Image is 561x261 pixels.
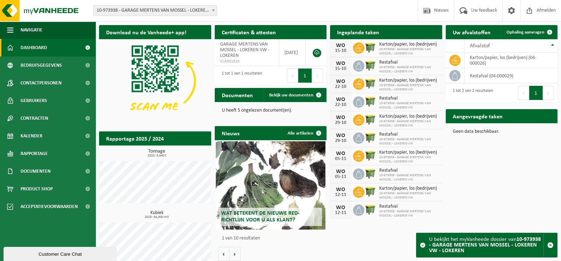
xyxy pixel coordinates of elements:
[334,192,348,197] div: 12-11
[21,21,42,39] span: Navigatie
[334,43,348,48] div: WO
[21,162,51,180] span: Documenten
[334,79,348,84] div: WO
[379,60,439,65] span: Restafval
[379,186,439,191] span: Karton/papier, los (bedrijven)
[99,39,211,123] img: Download de VHEPlus App
[334,102,348,107] div: 22-10
[220,42,269,58] span: GARAGE MERTENS VAN MOSSEL - LOKEREN VW - LOKEREN
[216,141,325,230] a: Wat betekent de nieuwe RED-richtlijn voor u als klant?
[21,145,48,162] span: Rapportage
[364,203,376,215] img: WB-1100-HPE-GN-50
[449,85,493,101] div: 1 tot 2 van 2 resultaten
[379,150,439,155] span: Karton/papier, los (bedrijven)
[94,6,217,16] span: 10-973938 - GARAGE MERTENS VAN MOSSEL - LOKEREN VW - LOKEREN
[364,95,376,107] img: WB-1100-HPE-GN-50
[446,109,510,123] h2: Aangevraagde taken
[334,169,348,174] div: WO
[334,205,348,210] div: WO
[99,25,193,39] h2: Download nu de Vanheede+ app!
[364,59,376,71] img: WB-1100-HPE-GN-50
[379,119,439,128] span: 10-973938 - GARAGE MERTENS VAN MOSSEL - LOKEREN VW
[379,137,439,146] span: 10-973938 - GARAGE MERTENS VAN MOSSEL - LOKEREN VW
[334,115,348,120] div: WO
[334,48,348,53] div: 15-10
[364,131,376,143] img: WB-1100-HPE-GN-50
[379,42,439,47] span: Karton/papier, los (bedrijven)
[282,126,326,140] a: Alle artikelen
[334,61,348,66] div: WO
[230,247,241,261] button: Volgende
[379,96,439,101] span: Restafval
[215,25,283,39] h2: Certificaten & attesten
[453,129,551,134] p: Geen data beschikbaar.
[501,25,557,39] a: Ophaling aanvragen
[298,69,312,83] button: 1
[379,47,439,56] span: 10-973938 - GARAGE MERTENS VAN MOSSEL - LOKEREN VW
[21,180,53,198] span: Product Shop
[220,59,274,64] span: VLA901816
[379,204,439,209] span: Restafval
[264,88,326,102] a: Bekijk uw documenten
[518,86,529,100] button: Previous
[99,131,171,145] h2: Rapportage 2025 / 2024
[529,86,543,100] button: 1
[364,149,376,161] img: WB-1100-HPE-GN-50
[379,173,439,182] span: 10-973938 - GARAGE MERTENS VAN MOSSEL - LOKEREN VW
[158,145,210,159] a: Bekijk rapportage
[429,233,543,257] div: U bekijkt het myVanheede dossier van
[103,154,211,158] span: 2025: 4,640 t
[215,88,260,102] h2: Documenten
[543,86,554,100] button: Next
[103,210,211,219] h3: Kubiek
[379,209,439,218] span: 10-973938 - GARAGE MERTENS VAN MOSSEL - LOKEREN VW
[21,198,78,215] span: Acceptatievoorwaarden
[379,191,439,200] span: 10-973938 - GARAGE MERTENS VAN MOSSEL - LOKEREN VW
[334,66,348,71] div: 15-10
[222,236,323,241] p: 1 van 10 resultaten
[218,247,230,261] button: Vorige
[334,97,348,102] div: WO
[364,41,376,53] img: WB-1100-HPE-GN-50
[221,210,300,223] span: Wat betekent de nieuwe RED-richtlijn voor u als klant?
[364,113,376,125] img: WB-1100-HPE-GN-50
[379,155,439,164] span: 10-973938 - GARAGE MERTENS VAN MOSSEL - LOKEREN VW
[379,101,439,110] span: 10-973938 - GARAGE MERTENS VAN MOSSEL - LOKEREN VW
[464,68,558,83] td: restafval (04-000029)
[429,237,541,254] strong: 10-973938 - GARAGE MERTENS VAN MOSSEL - LOKEREN VW - LOKEREN
[21,92,47,109] span: Gebruikers
[21,127,42,145] span: Kalender
[364,167,376,179] img: WB-1100-HPE-GN-50
[334,133,348,138] div: WO
[379,83,439,92] span: 10-973938 - GARAGE MERTENS VAN MOSSEL - LOKEREN VW
[364,185,376,197] img: WB-1100-HPE-GN-50
[379,132,439,137] span: Restafval
[269,93,313,97] span: Bekijk uw documenten
[330,25,386,39] h2: Ingeplande taken
[334,120,348,125] div: 29-10
[103,215,211,219] span: 2025: 64,900 m3
[464,53,558,68] td: karton/papier, los (bedrijven) (04-000026)
[21,74,62,92] span: Contactpersonen
[334,210,348,215] div: 12-11
[334,187,348,192] div: WO
[364,77,376,89] img: WB-1100-HPE-GN-50
[218,68,262,83] div: 1 tot 1 van 1 resultaten
[222,108,320,113] p: U heeft 5 ongelezen document(en).
[21,57,62,74] span: Bedrijfsgegevens
[312,69,323,83] button: Next
[4,245,118,261] iframe: chat widget
[379,114,439,119] span: Karton/papier, los (bedrijven)
[21,109,48,127] span: Contracten
[334,138,348,143] div: 29-10
[215,126,247,140] h2: Nieuws
[470,43,490,49] span: Afvalstof
[334,174,348,179] div: 05-11
[446,25,498,39] h2: Uw afvalstoffen
[334,84,348,89] div: 22-10
[103,149,211,158] h3: Tonnage
[287,69,298,83] button: Previous
[379,78,439,83] span: Karton/papier, los (bedrijven)
[379,168,439,173] span: Restafval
